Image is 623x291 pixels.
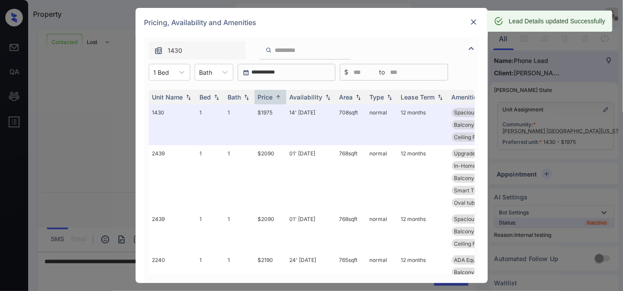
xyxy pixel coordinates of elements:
[152,93,183,101] div: Unit Name
[366,104,398,145] td: normal
[228,93,241,101] div: Bath
[454,257,490,263] span: ADA Equipped
[454,240,482,247] span: Ceiling Fan
[225,211,254,252] td: 1
[454,122,475,128] span: Balcony
[324,94,332,100] img: sorting
[154,46,163,55] img: icon-zuma
[454,134,482,140] span: Ceiling Fan
[286,211,336,252] td: 01' [DATE]
[398,145,448,211] td: 12 months
[452,93,481,101] div: Amenities
[398,211,448,252] td: 12 months
[466,43,477,54] img: icon-zuma
[401,93,435,101] div: Lease Term
[254,104,286,145] td: $1975
[398,104,448,145] td: 12 months
[345,67,349,77] span: $
[336,145,366,211] td: 768 sqft
[454,216,494,222] span: Spacious Closet
[454,228,475,235] span: Balcony
[339,93,353,101] div: Area
[454,109,494,116] span: Spacious Closet
[436,94,445,100] img: sorting
[254,145,286,211] td: $2090
[184,94,193,100] img: sorting
[469,18,478,26] img: close
[258,93,273,101] div: Price
[380,67,385,77] span: to
[354,94,363,100] img: sorting
[200,93,211,101] div: Bed
[454,175,475,181] span: Balcony
[196,211,225,252] td: 1
[149,104,196,145] td: 1430
[212,94,221,100] img: sorting
[225,104,254,145] td: 1
[196,145,225,211] td: 1
[286,145,336,211] td: 01' [DATE]
[336,211,366,252] td: 768 sqft
[286,104,336,145] td: 14' [DATE]
[370,93,384,101] div: Type
[149,145,196,211] td: 2439
[454,150,491,157] span: Upgrades: 2x2
[454,269,475,276] span: Balcony
[168,46,183,55] span: 1430
[136,8,488,37] div: Pricing, Availability and Amenities
[366,211,398,252] td: normal
[385,94,394,100] img: sorting
[225,145,254,211] td: 1
[149,211,196,252] td: 2439
[366,145,398,211] td: normal
[454,187,502,194] span: Smart Thermosta...
[454,199,475,206] span: Oval tub
[196,104,225,145] td: 1
[336,104,366,145] td: 708 sqft
[254,211,286,252] td: $2090
[454,162,502,169] span: In-Home Washer ...
[509,13,605,29] div: Lead Details updated Successfully
[242,94,251,100] img: sorting
[265,46,272,54] img: icon-zuma
[274,94,283,100] img: sorting
[290,93,323,101] div: Availability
